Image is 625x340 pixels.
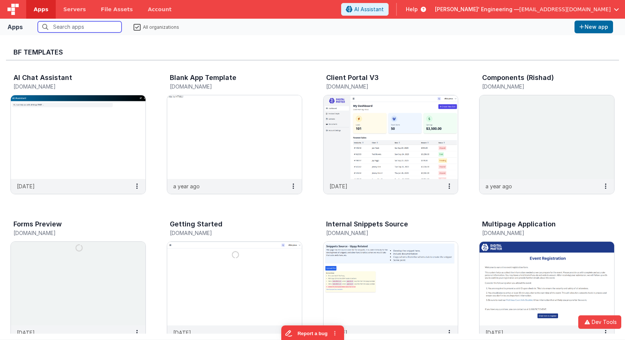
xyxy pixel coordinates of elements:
[13,230,127,236] h5: [DOMAIN_NAME]
[485,329,503,337] p: [DATE]
[330,182,347,190] p: [DATE]
[170,84,284,89] h5: [DOMAIN_NAME]
[326,74,379,81] h3: Client Portal V3
[482,74,554,81] h3: Components (Rishad)
[13,74,72,81] h3: AI Chat Assistant
[17,182,35,190] p: [DATE]
[7,22,23,31] div: Apps
[482,84,596,89] h5: [DOMAIN_NAME]
[170,74,236,81] h3: Blank App Template
[326,230,440,236] h5: [DOMAIN_NAME]
[134,23,179,30] label: All organizations
[341,3,389,16] button: AI Assistant
[482,230,596,236] h5: [DOMAIN_NAME]
[170,220,223,228] h3: Getting Started
[354,6,384,13] span: AI Assistant
[173,329,191,337] p: [DATE]
[575,21,613,33] button: New app
[34,6,48,13] span: Apps
[17,329,35,337] p: [DATE]
[13,49,612,56] h3: BF Templates
[173,182,200,190] p: a year ago
[101,6,133,13] span: File Assets
[519,6,611,13] span: [EMAIL_ADDRESS][DOMAIN_NAME]
[170,230,284,236] h5: [DOMAIN_NAME]
[38,21,122,33] input: Search apps
[63,6,86,13] span: Servers
[326,84,440,89] h5: [DOMAIN_NAME]
[578,315,621,329] button: Dev Tools
[326,220,408,228] h3: Internal Snippets Source
[13,84,127,89] h5: [DOMAIN_NAME]
[435,6,619,13] button: [PERSON_NAME]' Engineering — [EMAIL_ADDRESS][DOMAIN_NAME]
[406,6,418,13] span: Help
[13,220,62,228] h3: Forms Preview
[482,220,556,228] h3: Multipage Application
[435,6,519,13] span: [PERSON_NAME]' Engineering —
[485,182,512,190] p: a year ago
